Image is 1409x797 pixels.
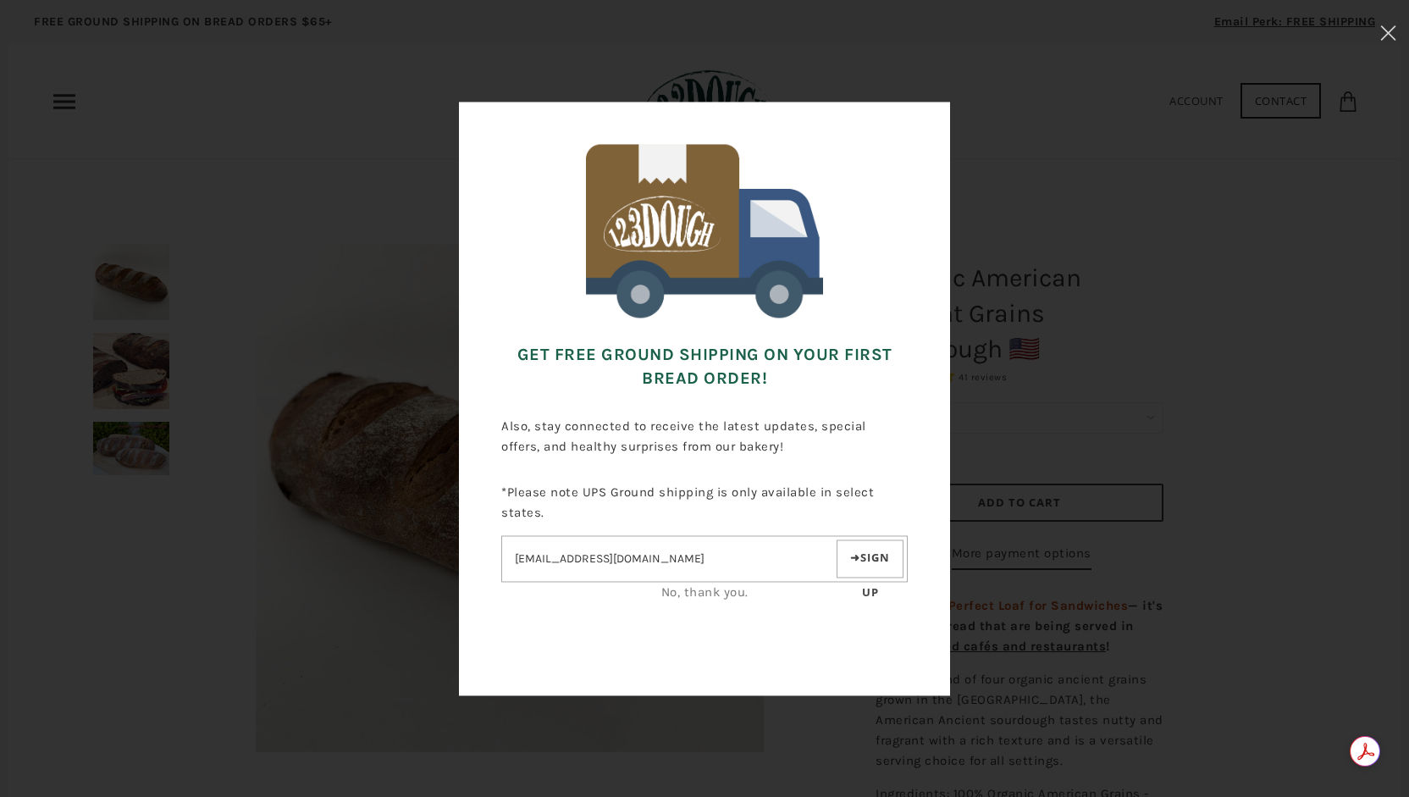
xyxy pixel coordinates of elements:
[501,469,908,615] div: *Please note UPS Ground shipping is only available in select states.
[502,544,833,573] input: Email address
[501,403,908,469] p: Also, stay connected to receive the latest updates, special offers, and healthy surprises from ou...
[586,144,823,318] img: 123Dough Bakery Free Shipping for First Time Customers
[501,330,908,403] h3: Get FREE Ground Shipping on Your First Bread Order!
[661,584,749,600] a: No, thank you.
[837,540,903,578] button: Sign up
